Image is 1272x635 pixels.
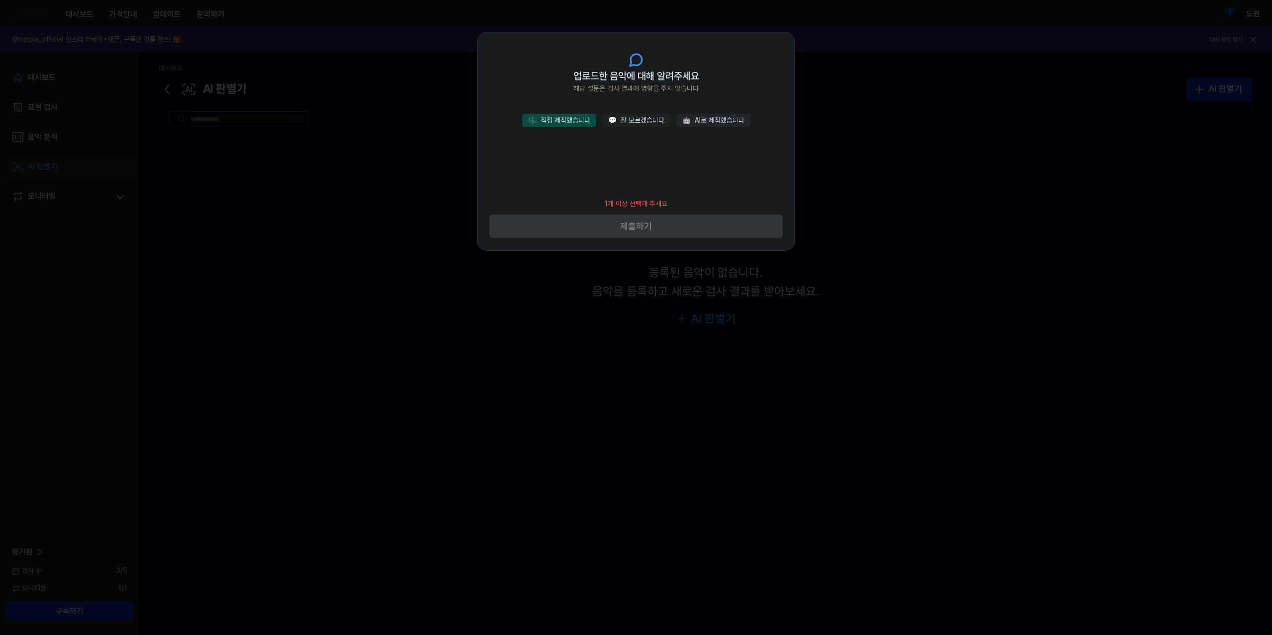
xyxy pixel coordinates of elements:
span: 🎼 [528,116,537,124]
button: 🎼직접 제작했습니다 [522,114,596,128]
button: 🤖AI로 제작했습니다 [676,114,750,128]
span: 🤖 [682,116,691,124]
span: 업로드한 음악에 대해 알려주세요 [573,68,699,84]
span: 해당 설문은 검사 결과에 영향을 주지 않습니다 [573,84,699,94]
div: 1개 이상 선택해 주세요 [599,193,673,215]
span: 💬 [608,116,617,124]
button: 💬잘 모르겠습니다 [602,114,670,128]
